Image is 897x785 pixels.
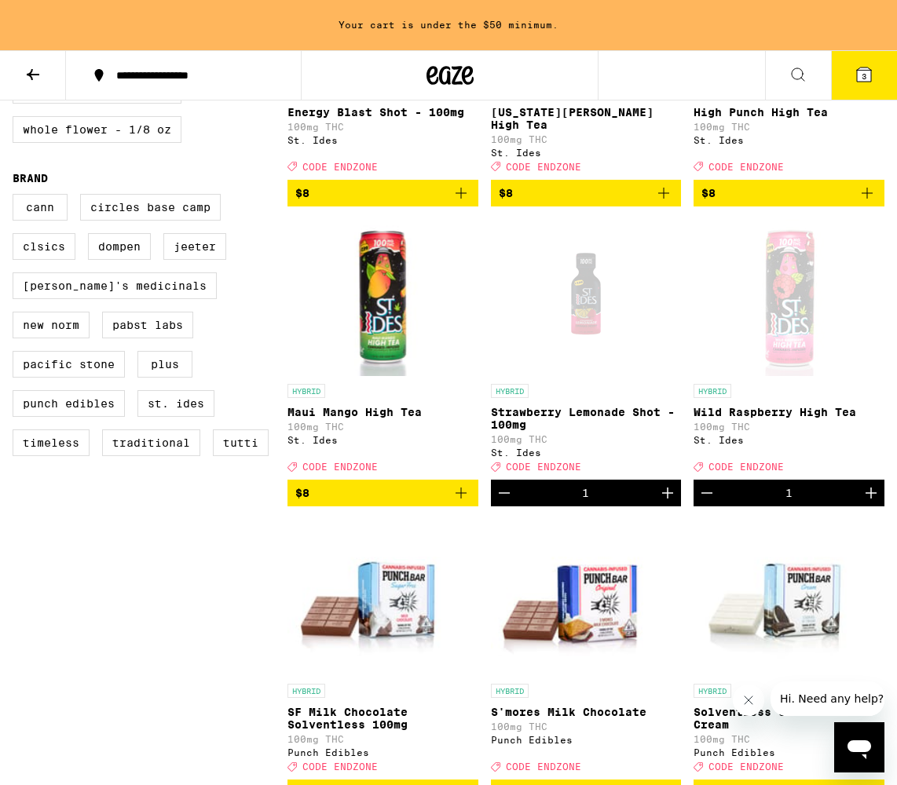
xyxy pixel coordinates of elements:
span: CODE ENDZONE [708,761,784,772]
p: HYBRID [491,384,529,398]
label: Dompen [88,233,151,260]
iframe: Message de la compagnie [771,681,884,716]
img: St. Ides - Maui Mango High Tea [304,219,462,376]
span: CODE ENDZONE [708,462,784,472]
span: CODE ENDZONE [302,462,378,472]
p: Energy Blast Shot - 100mg [287,106,478,119]
p: HYBRID [287,384,325,398]
span: $8 [295,187,309,199]
div: Punch Edibles [287,747,478,758]
button: Add to bag [491,180,682,206]
p: Wild Raspberry High Tea [694,406,884,418]
p: Strawberry Lemonade Shot - 100mg [491,406,682,431]
p: 100mg THC [491,434,682,444]
label: Tutti [213,429,269,456]
button: Increment [858,480,884,506]
span: CODE ENDZONE [506,162,581,172]
p: 100mg THC [287,734,478,744]
p: 100mg THC [694,734,884,744]
iframe: Bouton de lancement de la fenêtre de messagerie [834,722,884,772]
p: 100mg THC [491,721,682,732]
p: 100mg THC [491,134,682,144]
img: Punch Edibles - SF Milk Chocolate Solventless 100mg [287,519,478,676]
div: Punch Edibles [694,747,884,758]
span: $8 [499,187,513,199]
div: St. Ides [694,435,884,445]
p: HYBRID [694,384,731,398]
span: CODE ENDZONE [506,462,581,472]
div: 1 [785,487,793,499]
div: St. Ides [491,447,682,458]
button: Decrement [491,480,518,506]
label: Cann [13,194,68,221]
label: New Norm [13,312,90,338]
label: [PERSON_NAME]'s Medicinals [13,272,217,299]
label: Pacific Stone [13,351,125,378]
div: 1 [582,487,589,499]
p: HYBRID [491,684,529,698]
div: St. Ides [287,435,478,445]
span: CODE ENDZONE [708,162,784,172]
span: CODE ENDZONE [302,761,378,772]
a: Open page for SF Milk Chocolate Solventless 100mg from Punch Edibles [287,519,478,780]
div: Punch Edibles [491,735,682,745]
p: Maui Mango High Tea [287,406,478,418]
p: 100mg THC [694,422,884,432]
p: S'mores Milk Chocolate [491,706,682,718]
p: [US_STATE][PERSON_NAME] High Tea [491,106,682,131]
p: SF Milk Chocolate Solventless 100mg [287,706,478,731]
img: Punch Edibles - S'mores Milk Chocolate [491,519,682,676]
p: 100mg THC [287,422,478,432]
button: Add to bag [287,180,478,206]
span: CODE ENDZONE [506,761,581,772]
label: PLUS [137,351,192,378]
label: Timeless [13,429,90,456]
iframe: Fermer le message [733,685,764,716]
button: 3 [831,51,897,100]
span: 3 [862,71,866,81]
p: 100mg THC [287,122,478,132]
button: Increment [654,480,681,506]
div: St. Ides [694,135,884,145]
img: Punch Edibles - Solventless Cookies N' Cream [694,519,884,676]
label: St. Ides [137,390,214,417]
span: $8 [295,487,309,499]
a: Open page for Maui Mango High Tea from St. Ides [287,219,478,480]
button: Add to bag [287,480,478,506]
button: Decrement [694,480,720,506]
label: CLSICS [13,233,75,260]
a: Open page for Wild Raspberry High Tea from St. Ides [694,219,884,480]
button: Add to bag [694,180,884,206]
div: St. Ides [287,135,478,145]
legend: Brand [13,172,48,184]
label: Jeeter [163,233,226,260]
span: CODE ENDZONE [302,162,378,172]
a: Open page for S'mores Milk Chocolate from Punch Edibles [491,519,682,780]
label: Pabst Labs [102,312,193,338]
span: $8 [701,187,716,199]
label: Punch Edibles [13,390,125,417]
p: HYBRID [287,684,325,698]
div: St. Ides [491,148,682,158]
a: Open page for Strawberry Lemonade Shot - 100mg from St. Ides [491,219,682,480]
label: Whole Flower - 1/8 oz [13,116,181,143]
label: Circles Base Camp [80,194,221,221]
a: Open page for Solventless Cookies N' Cream from Punch Edibles [694,519,884,780]
label: Traditional [102,429,200,456]
p: High Punch High Tea [694,106,884,119]
p: Solventless Cookies N' Cream [694,706,884,731]
p: HYBRID [694,684,731,698]
p: 100mg THC [694,122,884,132]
